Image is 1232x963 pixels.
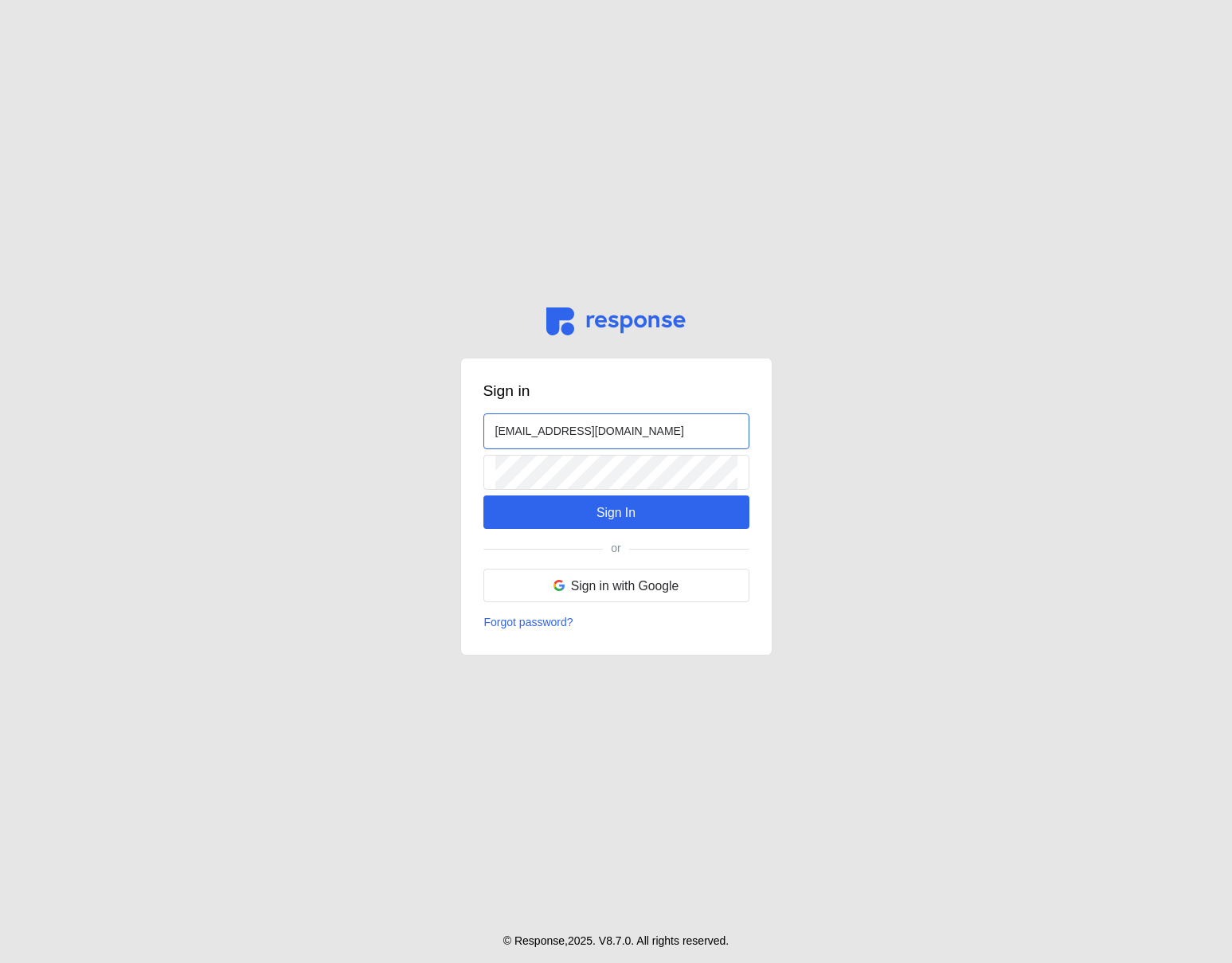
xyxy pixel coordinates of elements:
h3: Sign in [483,381,749,402]
input: Email [495,414,737,448]
p: Sign in with Google [571,576,679,596]
p: © Response, 2025 . V 8.7.0 . All rights reserved. [503,933,729,950]
p: or [611,540,620,558]
p: Sign In [596,503,636,523]
img: svg%3e [553,580,565,591]
p: Forgot password? [484,614,573,632]
img: svg%3e [546,307,686,335]
button: Forgot password? [483,613,574,632]
button: Sign in with Google [483,569,749,602]
button: Sign In [483,495,749,529]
